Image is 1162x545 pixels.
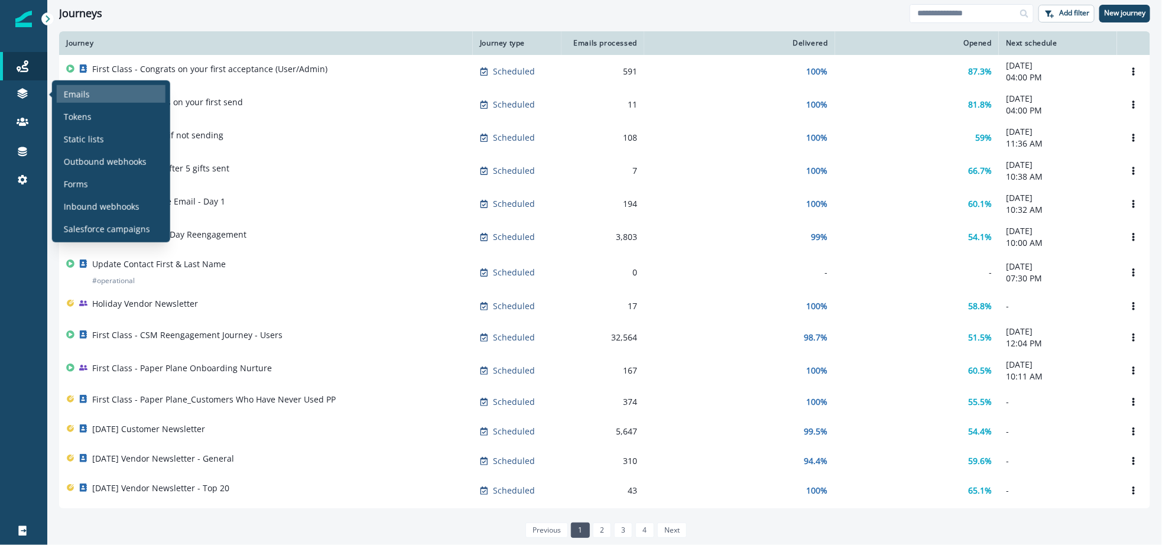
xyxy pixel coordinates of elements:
p: [DATE] Vendor Newsletter - General [92,453,234,465]
a: [DATE] Vendor Newsletter - GeneralScheduled31094.4%59.6%-Options [59,446,1150,476]
p: 07:30 PM [1006,272,1110,284]
p: Scheduled [493,332,535,343]
div: 374 [569,396,637,408]
button: Options [1124,329,1143,346]
a: [DATE] Customer NewsletterScheduled5,64799.5%54.4%-Options [59,417,1150,446]
p: # operational [92,275,135,287]
p: Scheduled [493,198,535,210]
p: Scheduled [493,485,535,497]
a: Coup Champagne Campaign InvitationScheduled0---Options [59,505,1150,535]
div: 591 [569,66,637,77]
p: 100% [807,485,828,497]
p: Scheduled [493,165,535,177]
p: Scheduled [493,396,535,408]
p: 98.7% [804,332,828,343]
p: Inbound webhooks [64,200,139,212]
p: [DATE] [1006,126,1110,138]
a: Salesforce campaigns [57,220,165,238]
a: [DATE] Vendor Newsletter - Top 20Scheduled43100%65.1%-Options [59,476,1150,505]
p: - [1006,396,1110,408]
p: Scheduled [493,455,535,467]
p: 59% [975,132,992,144]
p: - [1006,426,1110,437]
p: Scheduled [493,66,535,77]
a: Economy - Congrats on your first sendScheduled11100%81.8%[DATE]04:00 PMOptions [59,88,1150,121]
p: 100% [807,132,828,144]
p: 100% [807,365,828,377]
p: Scheduled [493,365,535,377]
p: Update Contact First & Last Name [92,258,226,270]
p: 58.8% [968,300,992,312]
a: Inbound webhooks [57,197,165,215]
h1: Journeys [59,7,102,20]
p: 94.4% [804,455,828,467]
div: 43 [569,485,637,497]
p: [DATE] [1006,359,1110,371]
a: Page 2 [593,523,611,538]
p: 65.1% [968,485,992,497]
button: Options [1124,228,1143,246]
p: - [1006,455,1110,467]
p: 10:00 AM [1006,237,1110,249]
p: 99.5% [804,426,828,437]
p: 55.5% [968,396,992,408]
p: 54.4% [968,426,992,437]
a: Economy - Welcome Email - Day 1Scheduled194100%60.1%[DATE]10:32 AMOptions [59,187,1150,220]
p: 10:32 AM [1006,204,1110,216]
div: Journey type [480,38,554,48]
p: 60.5% [968,365,992,377]
p: 59.6% [968,455,992,467]
p: Static lists [64,132,104,145]
div: - [842,267,992,278]
p: [DATE] [1006,60,1110,72]
a: Forms [57,175,165,193]
p: Scheduled [493,267,535,278]
div: 17 [569,300,637,312]
p: First Class - CSM Reengagement Journey - Users [92,329,283,341]
p: 12:04 PM [1006,338,1110,349]
a: First Class - Paper Plane_Customers Who Have Never Used PPScheduled374100%55.5%-Options [59,387,1150,417]
div: Journey [66,38,466,48]
p: 81.8% [968,99,992,111]
p: 87.3% [968,66,992,77]
a: Page 4 [635,523,654,538]
p: [DATE] [1006,326,1110,338]
div: 310 [569,455,637,467]
p: Scheduled [493,300,535,312]
p: 99% [812,231,828,243]
div: - [651,267,828,278]
p: 100% [807,198,828,210]
p: [DATE] [1006,192,1110,204]
p: Emails [64,87,90,100]
p: 100% [807,66,828,77]
a: First Class - CSA 30 Day ReengagementScheduled3,80399%54.1%[DATE]10:00 AMOptions [59,220,1150,254]
button: Options [1124,129,1143,147]
div: 108 [569,132,637,144]
p: 100% [807,396,828,408]
button: Options [1124,195,1143,213]
p: [DATE] Vendor Newsletter - Top 20 [92,482,229,494]
p: 10:11 AM [1006,371,1110,382]
button: New journey [1099,5,1150,22]
div: 3,803 [569,231,637,243]
p: Outbound webhooks [64,155,147,167]
a: Update Contact First & Last Name#operationalScheduled0--[DATE]07:30 PMOptions [59,254,1150,291]
p: 100% [807,300,828,312]
p: [DATE] [1006,93,1110,105]
a: Tokens [57,108,165,125]
div: 11 [569,99,637,111]
div: 167 [569,365,637,377]
p: Scheduled [493,231,535,243]
button: Options [1124,96,1143,113]
div: Opened [842,38,992,48]
button: Options [1124,264,1143,281]
p: Scheduled [493,132,535,144]
button: Options [1124,63,1143,80]
a: First Class - CSM Reengagement Journey - UsersScheduled32,56498.7%51.5%[DATE]12:04 PMOptions [59,321,1150,354]
div: Next schedule [1006,38,1110,48]
button: Options [1124,452,1143,470]
a: Static lists [57,130,165,148]
p: - [1006,485,1110,497]
a: First Class - Congrats on your first acceptance (User/Admin)Scheduled591100%87.3%[DATE]04:00 PMOp... [59,55,1150,88]
p: First Class - Congrats on your first acceptance (User/Admin) [92,63,327,75]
